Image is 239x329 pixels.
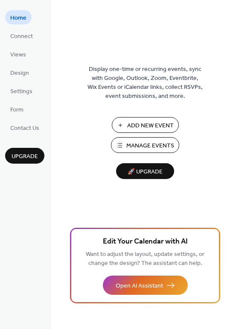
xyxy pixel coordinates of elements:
[10,50,26,59] span: Views
[86,249,204,269] span: Want to adjust the layout, update settings, or change the design? The assistant can help.
[10,69,29,78] span: Design
[5,47,31,61] a: Views
[112,117,179,133] button: Add New Event
[116,163,174,179] button: 🚀 Upgrade
[10,87,32,96] span: Settings
[103,276,188,295] button: Open AI Assistant
[87,65,203,101] span: Display one-time or recurring events, sync with Google, Outlook, Zoom, Eventbrite, Wix Events or ...
[5,102,29,116] a: Form
[12,152,38,161] span: Upgrade
[5,29,38,43] a: Connect
[5,148,44,164] button: Upgrade
[5,120,44,135] a: Contact Us
[111,137,179,153] button: Manage Events
[5,65,34,79] a: Design
[10,14,26,23] span: Home
[10,124,39,133] span: Contact Us
[10,32,33,41] span: Connect
[103,236,188,248] span: Edit Your Calendar with AI
[127,121,174,130] span: Add New Event
[10,106,23,115] span: Form
[121,166,169,178] span: 🚀 Upgrade
[5,84,38,98] a: Settings
[116,282,163,291] span: Open AI Assistant
[5,10,32,24] a: Home
[126,141,174,150] span: Manage Events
